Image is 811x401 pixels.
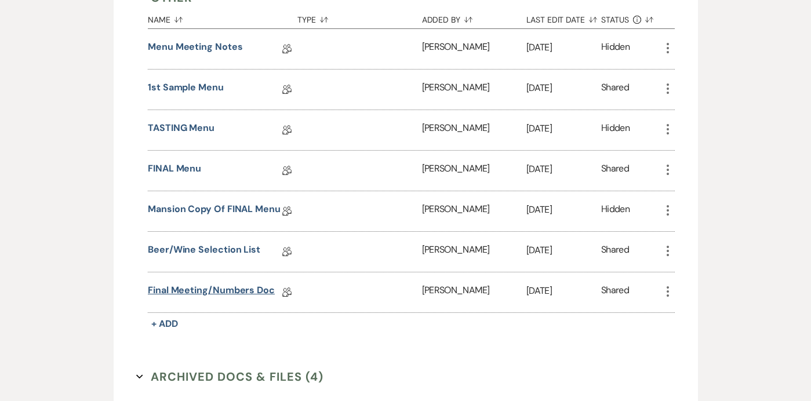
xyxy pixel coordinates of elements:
[148,283,275,301] a: Final Meeting/Numbers Doc
[148,243,260,261] a: Beer/Wine Selection List
[526,243,601,258] p: [DATE]
[601,162,629,180] div: Shared
[526,283,601,298] p: [DATE]
[601,121,630,139] div: Hidden
[422,6,526,28] button: Added By
[526,6,601,28] button: Last Edit Date
[148,6,297,28] button: Name
[601,16,629,24] span: Status
[601,283,629,301] div: Shared
[422,272,526,312] div: [PERSON_NAME]
[151,318,178,330] span: + Add
[148,121,214,139] a: TASTING Menu
[422,110,526,150] div: [PERSON_NAME]
[601,81,629,99] div: Shared
[148,40,243,58] a: Menu Meeting Notes
[601,243,629,261] div: Shared
[526,162,601,177] p: [DATE]
[297,6,422,28] button: Type
[526,121,601,136] p: [DATE]
[148,202,281,220] a: Mansion Copy of FINAL Menu
[422,151,526,191] div: [PERSON_NAME]
[136,368,323,385] button: Archived Docs & Files (4)
[422,232,526,272] div: [PERSON_NAME]
[422,29,526,69] div: [PERSON_NAME]
[526,40,601,55] p: [DATE]
[148,162,201,180] a: FINAL Menu
[601,40,630,58] div: Hidden
[526,81,601,96] p: [DATE]
[148,316,181,332] button: + Add
[601,202,630,220] div: Hidden
[526,202,601,217] p: [DATE]
[422,191,526,231] div: [PERSON_NAME]
[601,6,661,28] button: Status
[422,70,526,110] div: [PERSON_NAME]
[148,81,224,99] a: 1st Sample Menu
